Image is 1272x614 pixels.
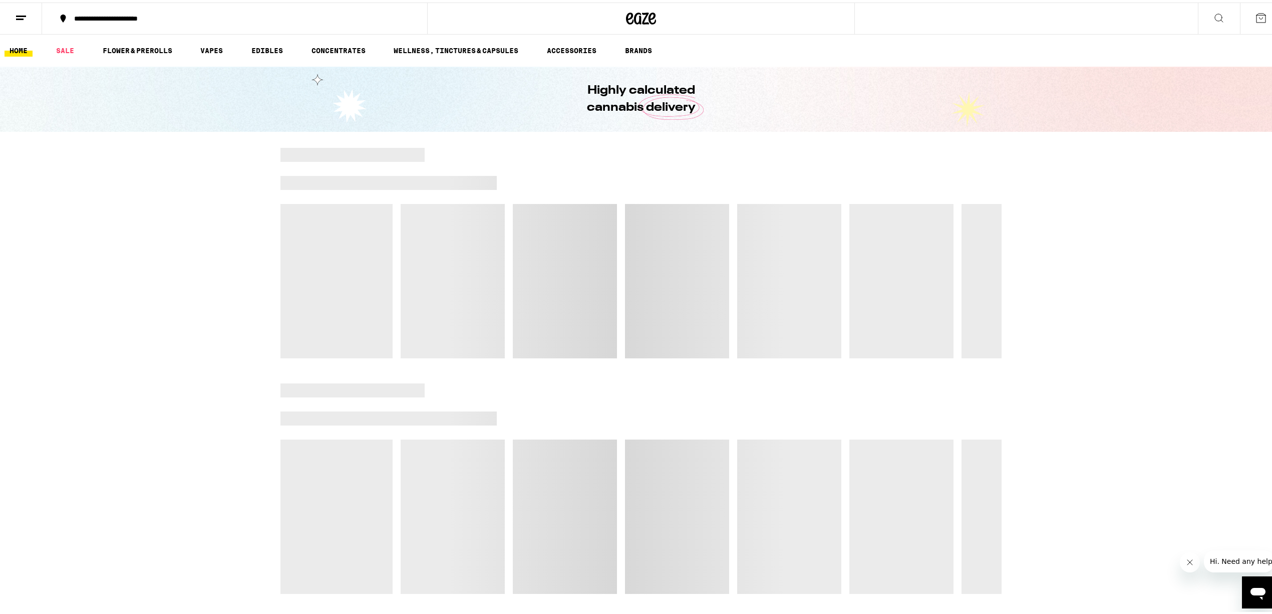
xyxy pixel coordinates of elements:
a: ACCESSORIES [542,42,601,54]
span: Hi. Need any help? [6,7,72,15]
a: BRANDS [620,42,657,54]
a: FLOWER & PREROLLS [98,42,177,54]
h1: Highly calculated cannabis delivery [558,80,724,114]
a: WELLNESS, TINCTURES & CAPSULES [389,42,523,54]
a: CONCENTRATES [306,42,371,54]
a: EDIBLES [246,42,288,54]
a: SALE [51,42,79,54]
iframe: Close message [1180,550,1200,570]
a: VAPES [195,42,228,54]
a: HOME [5,42,33,54]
